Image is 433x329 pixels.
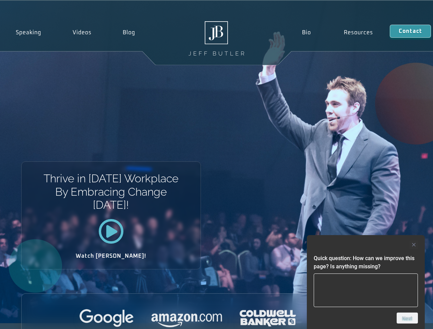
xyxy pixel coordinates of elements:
[314,273,418,307] textarea: Quick question: How can we improve this page? Is anything missing?
[285,25,327,40] a: Bio
[314,241,418,324] div: Quick question: How can we improve this page? Is anything missing?
[285,25,389,40] nav: Menu
[410,241,418,249] button: Hide survey
[399,28,422,34] span: Contact
[46,253,177,259] h2: Watch [PERSON_NAME]!
[390,25,431,38] a: Contact
[327,25,390,40] a: Resources
[314,254,418,271] h2: Quick question: How can we improve this page? Is anything missing?
[43,172,179,211] h1: Thrive in [DATE] Workplace By Embracing Change [DATE]!
[397,313,418,324] button: Next question
[107,25,151,40] a: Blog
[57,25,107,40] a: Videos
